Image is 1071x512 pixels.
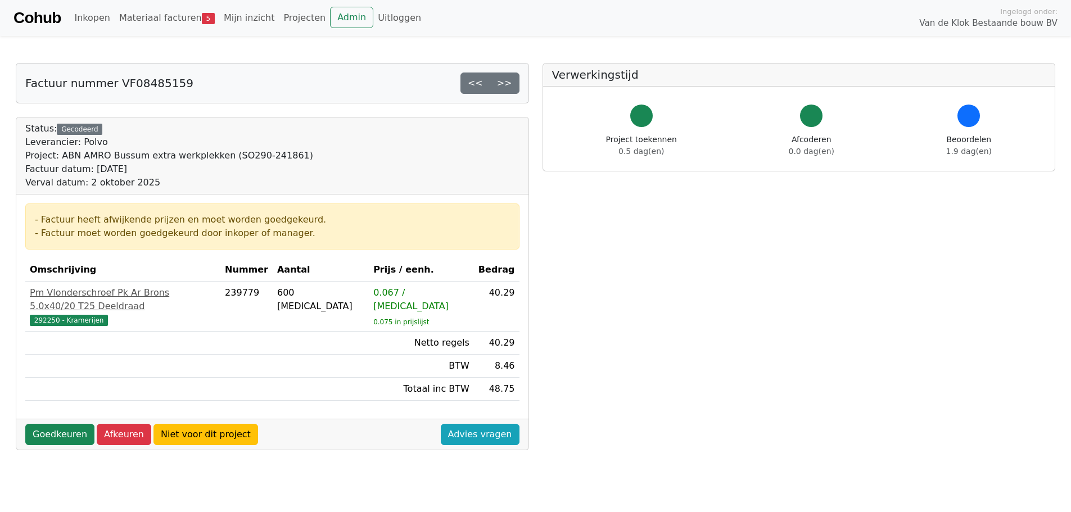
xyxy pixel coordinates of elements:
[57,124,102,135] div: Gecodeerd
[219,7,279,29] a: Mijn inzicht
[369,378,474,401] td: Totaal inc BTW
[369,259,474,282] th: Prijs / eenh.
[552,68,1046,81] h5: Verwerkingstijd
[373,286,469,313] div: 0.067 / [MEDICAL_DATA]
[115,7,219,29] a: Materiaal facturen5
[30,286,216,327] a: Pm Vlonderschroef Pk Ar Brons 5.0x40/20 T25 Deeldraad292250 - Kramerijen
[474,355,519,378] td: 8.46
[25,176,313,189] div: Verval datum: 2 oktober 2025
[441,424,519,445] a: Advies vragen
[25,424,94,445] a: Goedkeuren
[35,213,510,226] div: - Factuur heeft afwijkende prijzen en moet worden goedgekeurd.
[474,259,519,282] th: Bedrag
[369,355,474,378] td: BTW
[202,13,215,24] span: 5
[789,147,834,156] span: 0.0 dag(en)
[70,7,114,29] a: Inkopen
[279,7,330,29] a: Projecten
[25,259,220,282] th: Omschrijving
[25,149,313,162] div: Project: ABN AMRO Bussum extra werkplekken (SO290-241861)
[330,7,373,28] a: Admin
[30,315,108,326] span: 292250 - Kramerijen
[606,134,677,157] div: Project toekennen
[373,7,426,29] a: Uitloggen
[13,4,61,31] a: Cohub
[474,332,519,355] td: 40.29
[277,286,364,313] div: 600 [MEDICAL_DATA]
[789,134,834,157] div: Afcoderen
[97,424,151,445] a: Afkeuren
[25,135,313,149] div: Leverancier: Polvo
[373,318,429,326] sub: 0.075 in prijslijst
[618,147,664,156] span: 0.5 dag(en)
[919,17,1058,30] span: Van de Klok Bestaande bouw BV
[25,76,193,90] h5: Factuur nummer VF08485159
[1000,6,1058,17] span: Ingelogd onder:
[25,162,313,176] div: Factuur datum: [DATE]
[220,259,273,282] th: Nummer
[369,332,474,355] td: Netto regels
[474,378,519,401] td: 48.75
[460,73,490,94] a: <<
[273,259,369,282] th: Aantal
[35,226,510,240] div: - Factuur moet worden goedgekeurd door inkoper of manager.
[25,122,313,189] div: Status:
[220,282,273,332] td: 239779
[153,424,258,445] a: Niet voor dit project
[474,282,519,332] td: 40.29
[490,73,519,94] a: >>
[946,147,992,156] span: 1.9 dag(en)
[946,134,992,157] div: Beoordelen
[30,286,216,313] div: Pm Vlonderschroef Pk Ar Brons 5.0x40/20 T25 Deeldraad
